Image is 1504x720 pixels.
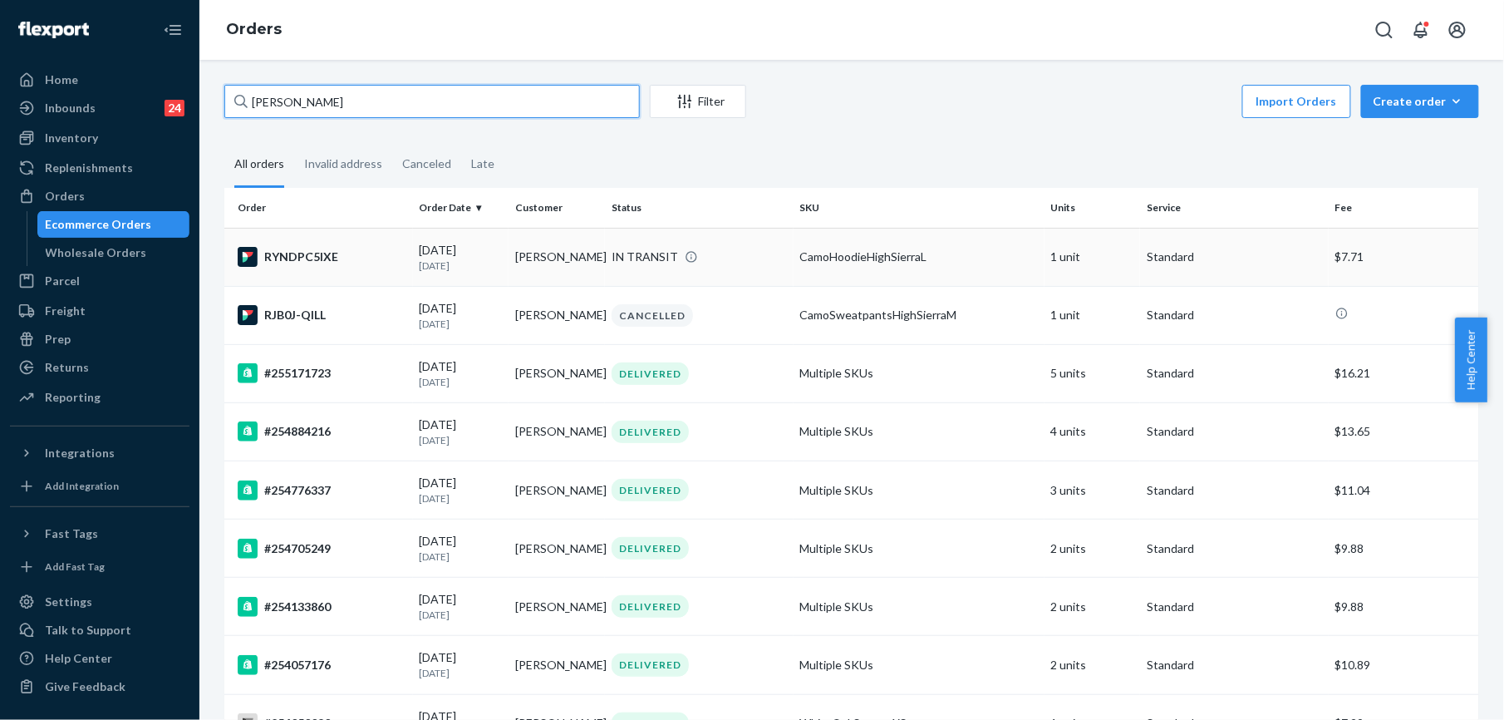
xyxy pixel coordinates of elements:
td: $16.21 [1329,344,1479,402]
div: CamoSweatpantsHighSierraM [800,307,1038,323]
td: $9.88 [1329,578,1479,636]
th: Status [605,188,794,228]
td: Multiple SKUs [794,402,1044,461]
div: Returns [45,359,89,376]
div: #255171723 [238,363,406,383]
div: DELIVERED [612,595,689,618]
a: Returns [10,354,189,381]
div: Ecommerce Orders [46,216,152,233]
a: Replenishments [10,155,189,181]
div: #254776337 [238,481,406,501]
a: Talk to Support [10,617,189,644]
div: Late [471,142,494,185]
div: Reporting [45,389,101,406]
td: Multiple SKUs [794,520,1044,578]
div: RYNDPC5IXE [238,247,406,267]
p: Standard [1147,657,1322,673]
div: Filter [651,93,745,110]
div: [DATE] [420,533,503,564]
div: Settings [45,594,92,610]
td: [PERSON_NAME] [509,402,605,461]
button: Fast Tags [10,520,189,547]
a: Add Fast Tag [10,554,189,580]
div: Add Integration [45,479,119,493]
div: [DATE] [420,475,503,505]
p: Standard [1147,365,1322,382]
div: [DATE] [420,591,503,622]
div: CANCELLED [612,304,693,327]
div: DELIVERED [612,421,689,443]
td: [PERSON_NAME] [509,636,605,694]
a: Parcel [10,268,189,294]
a: Orders [226,20,282,38]
td: 2 units [1044,636,1141,694]
button: Help Center [1455,318,1487,402]
td: [PERSON_NAME] [509,344,605,402]
div: Customer [515,200,598,215]
div: RJB0J-QILL [238,305,406,325]
div: [DATE] [420,649,503,680]
div: DELIVERED [612,479,689,501]
td: Multiple SKUs [794,578,1044,636]
td: Multiple SKUs [794,344,1044,402]
a: Reporting [10,384,189,411]
button: Filter [650,85,746,118]
td: $11.04 [1329,461,1479,520]
div: CamoHoodieHighSierraL [800,249,1038,265]
a: Home [10,67,189,93]
td: 5 units [1044,344,1141,402]
div: Talk to Support [45,622,131,639]
p: [DATE] [420,666,503,680]
img: Flexport logo [18,22,89,38]
div: Home [45,72,78,88]
th: Fee [1329,188,1479,228]
p: [DATE] [420,433,503,447]
div: Give Feedback [45,678,125,695]
p: [DATE] [420,259,503,273]
div: DELIVERED [612,537,689,560]
td: Multiple SKUs [794,636,1044,694]
button: Open notifications [1404,13,1438,47]
td: [PERSON_NAME] [509,228,605,286]
th: Order [224,188,413,228]
td: 2 units [1044,520,1141,578]
button: Close Navigation [156,13,189,47]
div: Freight [45,303,86,319]
p: Standard [1147,540,1322,557]
button: Integrations [10,440,189,466]
div: Inventory [45,130,98,146]
td: [PERSON_NAME] [509,461,605,520]
a: Prep [10,326,189,353]
p: [DATE] [420,375,503,389]
div: Help Center [45,650,112,667]
a: Settings [10,589,189,615]
div: Wholesale Orders [46,244,147,261]
td: 1 unit [1044,286,1141,344]
th: Service [1140,188,1329,228]
div: [DATE] [420,242,503,273]
p: [DATE] [420,317,503,331]
td: [PERSON_NAME] [509,520,605,578]
div: #254884216 [238,422,406,441]
td: 3 units [1044,461,1141,520]
a: Inbounds24 [10,95,189,121]
div: DELIVERED [612,653,689,676]
div: Fast Tags [45,525,98,542]
p: Standard [1147,249,1322,265]
div: #254057176 [238,655,406,675]
div: IN TRANSIT [612,249,678,265]
div: All orders [234,142,284,188]
td: $13.65 [1329,402,1479,461]
td: Multiple SKUs [794,461,1044,520]
a: Wholesale Orders [37,239,190,266]
a: Help Center [10,645,189,672]
button: Give Feedback [10,673,189,700]
button: Open account menu [1441,13,1474,47]
div: Inbounds [45,100,96,116]
a: Orders [10,183,189,210]
td: $7.71 [1329,228,1479,286]
div: [DATE] [420,358,503,389]
p: Standard [1147,423,1322,440]
td: $10.89 [1329,636,1479,694]
th: Order Date [413,188,509,228]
